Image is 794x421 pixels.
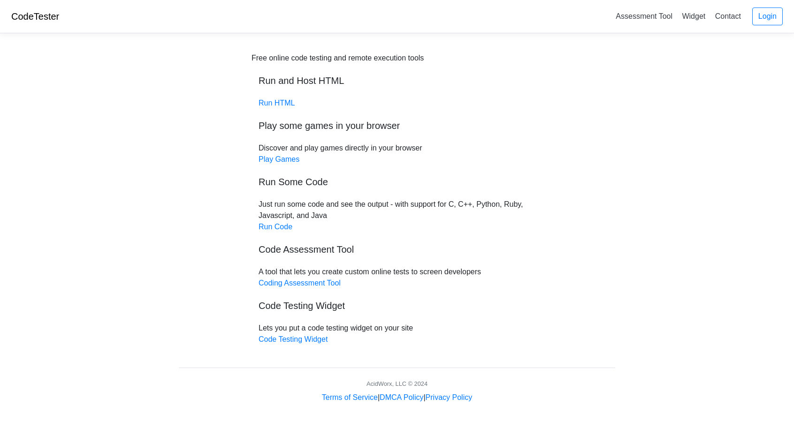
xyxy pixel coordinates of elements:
[259,279,341,287] a: Coding Assessment Tool
[259,223,292,231] a: Run Code
[259,335,328,343] a: Code Testing Widget
[252,53,424,64] div: Free online code testing and remote execution tools
[711,8,745,24] a: Contact
[380,393,423,401] a: DMCA Policy
[11,11,59,22] a: CodeTester
[322,392,472,403] div: | |
[259,176,535,188] h5: Run Some Code
[259,99,295,107] a: Run HTML
[259,300,535,311] h5: Code Testing Widget
[612,8,676,24] a: Assessment Tool
[259,120,535,131] h5: Play some games in your browser
[252,53,542,345] div: Discover and play games directly in your browser Just run some code and see the output - with sup...
[752,8,783,25] a: Login
[322,393,378,401] a: Terms of Service
[259,244,535,255] h5: Code Assessment Tool
[426,393,473,401] a: Privacy Policy
[366,379,428,388] div: AcidWorx, LLC © 2024
[259,155,299,163] a: Play Games
[259,75,535,86] h5: Run and Host HTML
[678,8,709,24] a: Widget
